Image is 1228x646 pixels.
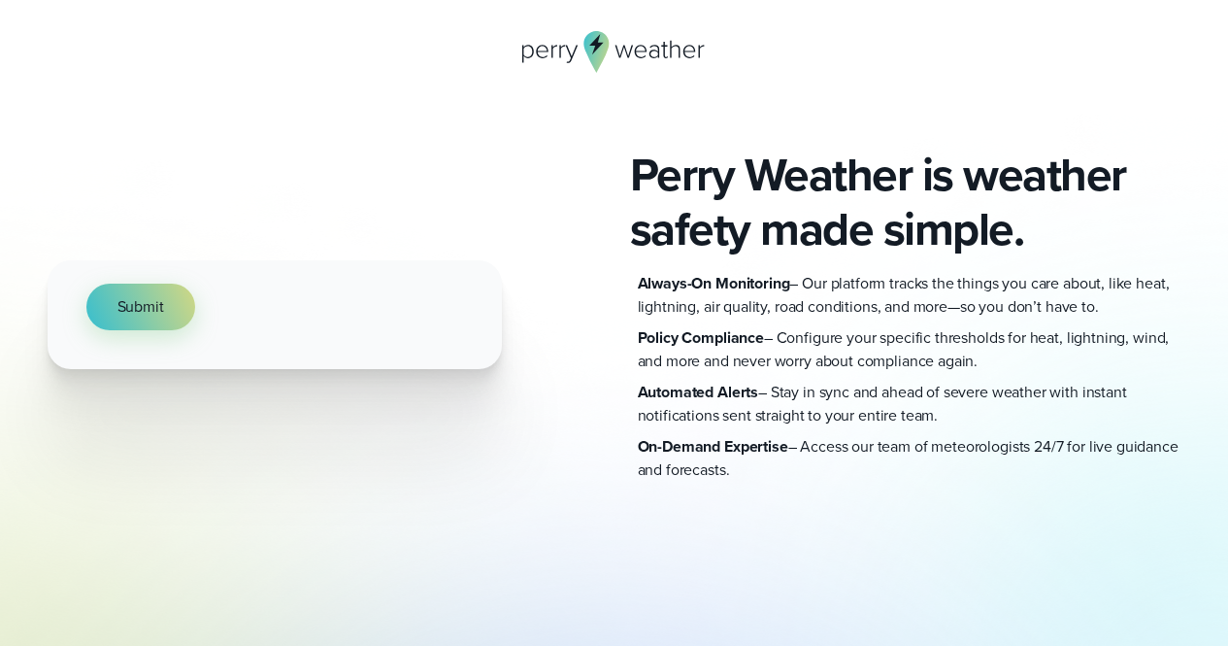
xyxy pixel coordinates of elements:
p: – Configure your specific thresholds for heat, lightning, wind, and more and never worry about co... [638,326,1181,373]
p: – Our platform tracks the things you care about, like heat, lightning, air quality, road conditio... [638,272,1181,319]
p: – Stay in sync and ahead of severe weather with instant notifications sent straight to your entir... [638,381,1181,427]
span: Submit [117,295,164,319]
strong: Automated Alerts [638,381,759,403]
p: – Access our team of meteorologists 24/7 for live guidance and forecasts. [638,435,1181,482]
strong: Always-On Monitoring [638,272,790,294]
strong: Policy Compliance [638,326,764,349]
h2: Perry Weather is weather safety made simple. [630,148,1181,256]
strong: On-Demand Expertise [638,435,788,458]
button: Submit [86,284,195,330]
